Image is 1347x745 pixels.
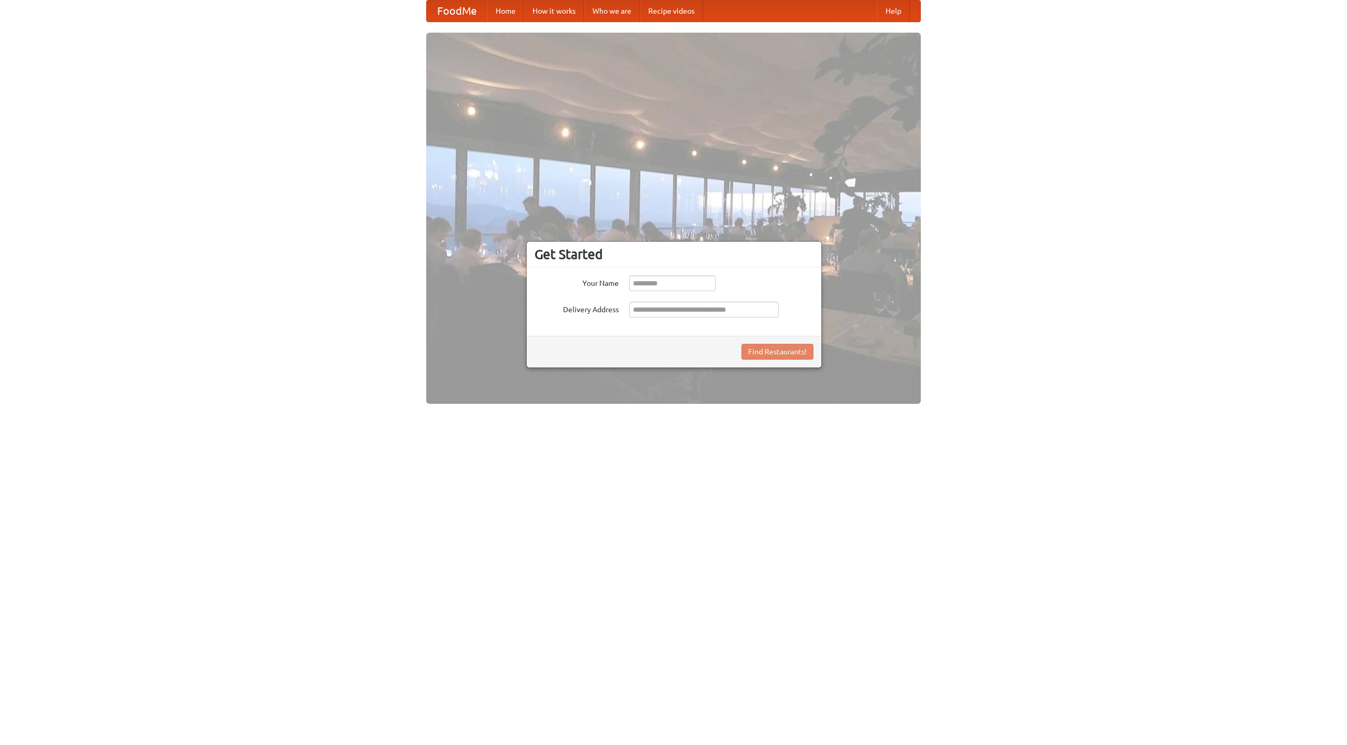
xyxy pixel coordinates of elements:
a: Home [487,1,524,22]
h3: Get Started [535,246,813,262]
a: Who we are [584,1,640,22]
a: How it works [524,1,584,22]
button: Find Restaurants! [741,344,813,360]
a: Recipe videos [640,1,703,22]
label: Your Name [535,275,619,289]
label: Delivery Address [535,302,619,315]
a: Help [877,1,910,22]
a: FoodMe [427,1,487,22]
